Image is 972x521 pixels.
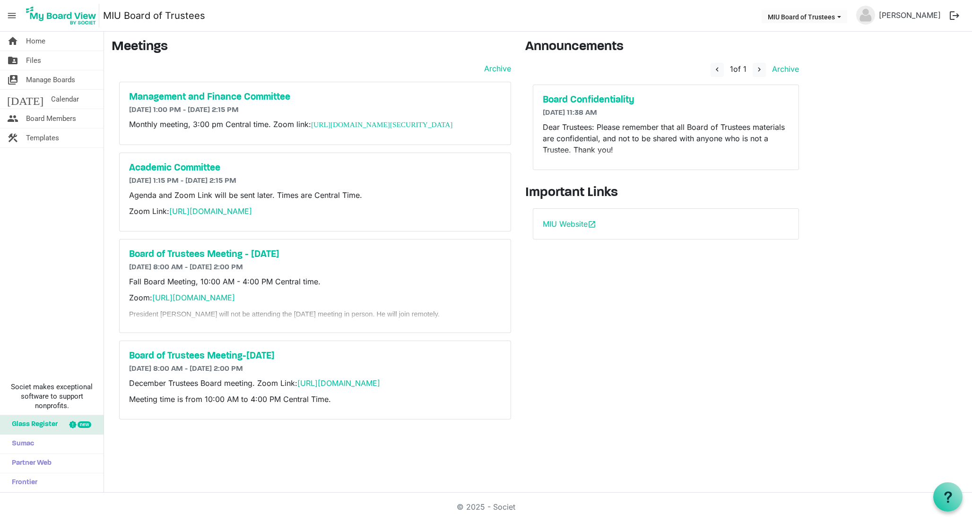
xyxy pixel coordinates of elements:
[480,63,511,74] a: Archive
[129,189,501,201] p: Agenda and Zoom Link will be sent later. Times are Central Time.
[3,7,21,25] span: menu
[112,39,511,55] h3: Meetings
[7,51,18,70] span: folder_shared
[26,51,41,70] span: Files
[129,365,501,374] h6: [DATE] 8:00 AM - [DATE] 2:00 PM
[525,39,807,55] h3: Announcements
[7,454,52,473] span: Partner Web
[129,310,440,318] span: President [PERSON_NAME] will not be attending the [DATE] meeting in person. He will join remotely.
[7,109,18,128] span: people
[129,350,501,362] a: Board of Trustees Meeting-[DATE]
[23,4,103,27] a: My Board View Logo
[103,6,205,25] a: MIU Board of Trustees
[51,90,79,109] span: Calendar
[543,94,789,106] a: Board Confidentiality
[543,121,789,155] p: Dear Trustees: Please remember that all Board of Trustees materials are confidential, and not to ...
[543,219,596,229] a: MIU Websiteopen_in_new
[297,378,380,388] a: [URL][DOMAIN_NAME]
[129,162,501,174] a: Academic Committee
[129,394,331,404] span: Meeting time is from 10:00 AM to 4:00 PM Central Time.
[711,63,724,77] button: navigate_before
[7,128,18,147] span: construction
[311,120,452,128] a: [URL][DOMAIN_NAME][SECURITY_DATA]
[543,109,597,117] span: [DATE] 11:38 AM
[755,65,764,74] span: navigate_next
[730,64,746,74] span: of 1
[129,177,501,186] h6: [DATE] 1:15 PM - [DATE] 2:15 PM
[7,435,34,453] span: Sumac
[129,119,501,130] p: Monthly meeting, 3:00 pm Central time. Zoom link:
[753,63,766,77] button: navigate_next
[152,293,235,302] a: [URL][DOMAIN_NAME]
[129,206,252,216] span: Zoom Link:
[457,502,515,512] a: © 2025 - Societ
[7,70,18,89] span: switch_account
[856,6,875,25] img: no-profile-picture.svg
[129,249,501,260] a: Board of Trustees Meeting - [DATE]
[129,292,501,303] p: Zoom:
[7,32,18,51] span: home
[26,32,45,51] span: Home
[26,128,59,147] span: Templates
[588,220,596,229] span: open_in_new
[129,106,501,115] h6: [DATE] 1:00 PM - [DATE] 2:15 PM
[7,90,43,109] span: [DATE]
[23,4,99,27] img: My Board View Logo
[129,276,501,287] p: Fall Board Meeting, 10:00 AM - 4:00 PM Central time.
[78,421,91,428] div: new
[7,415,58,434] span: Glass Register
[7,473,37,492] span: Frontier
[525,185,807,201] h3: Important Links
[26,70,75,89] span: Manage Boards
[26,109,76,128] span: Board Members
[875,6,945,25] a: [PERSON_NAME]
[129,377,501,389] p: December Trustees Board meeting. Zoom Link:
[713,65,721,74] span: navigate_before
[730,64,733,74] span: 1
[4,382,99,410] span: Societ makes exceptional software to support nonprofits.
[169,206,252,216] a: [URL][DOMAIN_NAME]
[762,10,847,23] button: MIU Board of Trustees dropdownbutton
[129,263,501,272] h6: [DATE] 8:00 AM - [DATE] 2:00 PM
[945,6,964,26] button: logout
[768,64,799,74] a: Archive
[129,92,501,103] a: Management and Finance Committee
